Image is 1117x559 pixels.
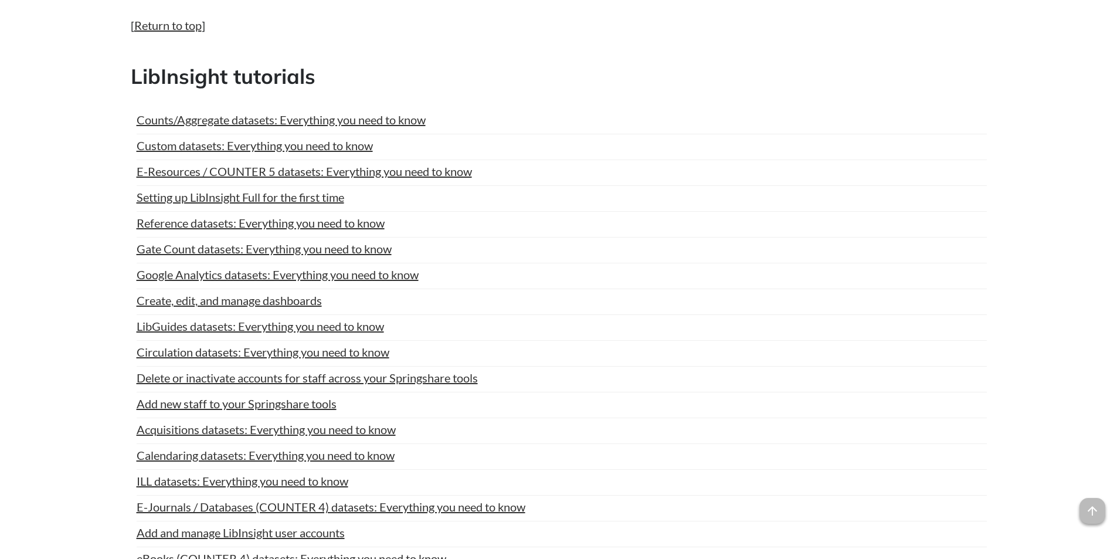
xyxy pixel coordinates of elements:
[137,446,395,464] a: Calendaring datasets: Everything you need to know
[137,369,478,387] a: Delete or inactivate accounts for staff across your Springshare tools
[137,472,348,490] a: ILL datasets: Everything you need to know
[137,395,337,412] a: Add new staff to your Springshare tools
[1079,498,1105,524] span: arrow_upward
[131,17,987,33] p: [ ]
[137,162,472,180] a: E-Resources / COUNTER 5 datasets: Everything you need to know
[131,62,987,91] h2: LibInsight tutorials
[134,18,202,32] a: Return to top
[137,343,389,361] a: Circulation datasets: Everything you need to know
[137,111,426,128] a: Counts/Aggregate datasets: Everything you need to know
[137,524,345,541] a: Add and manage LibInsight user accounts
[1079,499,1105,513] a: arrow_upward
[137,240,392,258] a: Gate Count datasets: Everything you need to know
[137,214,385,232] a: Reference datasets: Everything you need to know
[137,292,322,309] a: Create, edit, and manage dashboards
[137,137,373,154] a: Custom datasets: Everything you need to know
[137,421,396,438] a: Acquisitions datasets: Everything you need to know
[137,498,525,516] a: E-Journals / Databases (COUNTER 4) datasets: Everything you need to know
[137,317,384,335] a: LibGuides datasets: Everything you need to know
[137,266,419,283] a: Google Analytics datasets: Everything you need to know
[137,188,344,206] a: Setting up LibInsight Full for the first time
